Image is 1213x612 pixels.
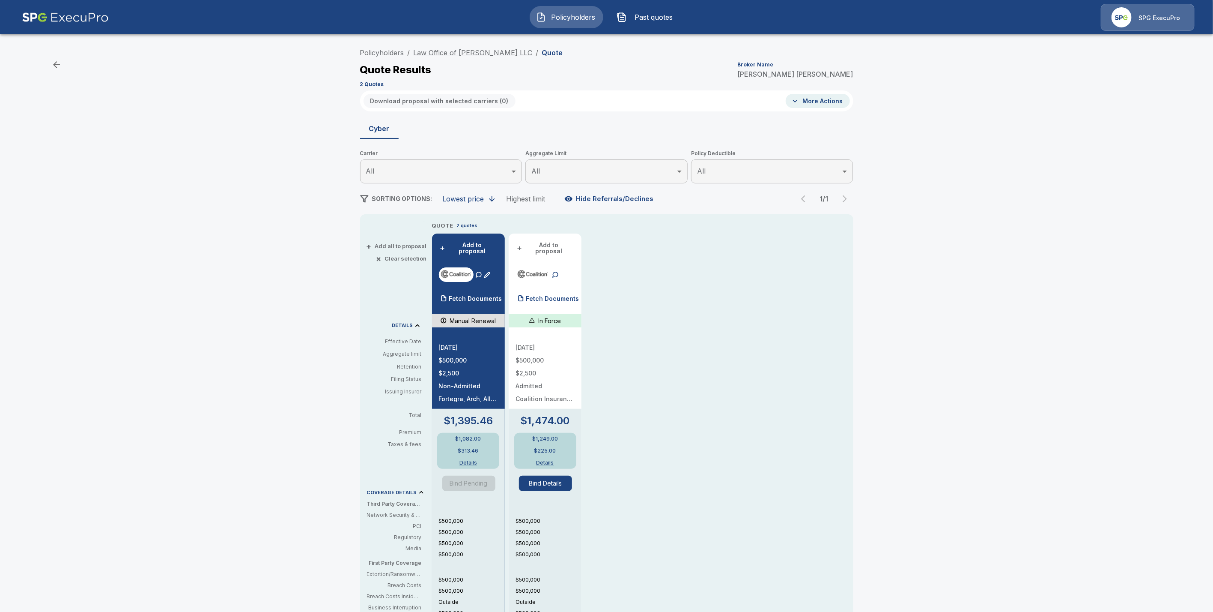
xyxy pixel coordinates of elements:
[364,94,516,108] button: Download proposal with selected carriers (0)
[360,48,404,57] a: Policyholders
[367,363,422,371] p: Retention
[439,587,505,595] p: $500,000
[516,370,575,376] p: $2,500
[449,460,487,465] button: Details
[516,598,581,606] p: Outside
[367,375,422,383] p: Filing Status
[507,195,545,203] div: Highest limit
[367,570,422,578] p: Extortion/Ransomware: Covers damage and payments from an extortion / ransomware event
[816,195,833,202] p: 1 / 1
[516,528,581,536] p: $500,000
[526,460,564,465] button: Details
[367,593,422,600] p: Breach Costs Inside/Outside: Will the breach costs erode the aggregate limit (inside) or are sepa...
[516,576,581,584] p: $500,000
[367,604,422,612] p: Business Interruption: Covers lost profits incurred due to not operating
[516,240,575,256] button: +Add to proposal
[531,167,540,175] span: All
[439,357,498,363] p: $500,000
[456,436,481,441] p: $1,082.00
[517,245,522,251] span: +
[691,149,853,158] span: Policy Deductible
[367,545,422,552] p: Media: When your content triggers legal action against you (e.g. - libel, plagiarism)
[441,267,472,280] img: coalitioncyber
[516,517,581,525] p: $500,000
[563,191,657,207] button: Hide Referrals/Declines
[22,4,109,31] img: AA Logo
[432,222,453,230] p: QUOTE
[516,383,575,389] p: Admitted
[444,416,493,426] p: $1,395.46
[360,118,399,139] button: Cyber
[536,48,539,58] li: /
[360,65,432,75] p: Quote Results
[1112,7,1132,27] img: Agency Icon
[517,267,548,280] img: coalitioncyberadmitted
[439,598,505,606] p: Outside
[516,357,575,363] p: $500,000
[378,256,427,261] button: ×Clear selection
[516,587,581,595] p: $500,000
[376,256,381,261] span: ×
[439,240,498,256] button: +Add to proposal
[442,476,501,491] span: Another Quote Requested To Bind
[610,6,684,28] button: Past quotes IconPast quotes
[414,48,533,57] a: Law Office of [PERSON_NAME] LLC
[366,167,375,175] span: All
[367,413,429,418] p: Total
[367,511,422,519] p: Network Security & Privacy Liability: Third party liability costs
[440,245,445,251] span: +
[367,522,422,530] p: PCI: Covers fines or penalties imposed by banks or credit card companies
[449,296,502,302] p: Fetch Documents
[738,62,774,67] p: Broker Name
[367,430,429,435] p: Premium
[697,167,706,175] span: All
[439,517,505,525] p: $500,000
[367,243,372,249] span: +
[525,149,688,158] span: Aggregate Limit
[443,195,484,203] div: Lowest price
[516,540,581,547] p: $500,000
[408,48,410,58] li: /
[439,383,498,389] p: Non-Admitted
[457,222,478,229] p: 2 quotes
[439,576,505,584] p: $500,000
[516,396,575,402] p: Coalition Insurance Solutions
[534,448,556,453] p: $225.00
[367,534,422,541] p: Regulatory: In case you're fined by regulators (e.g., for breaching consumer privacy)
[617,12,627,22] img: Past quotes Icon
[367,350,422,358] p: Aggregate limit
[542,49,563,56] p: Quote
[367,490,417,495] p: COVERAGE DETAILS
[368,243,427,249] button: +Add all to proposal
[439,370,498,376] p: $2,500
[738,71,853,78] p: [PERSON_NAME] [PERSON_NAME]
[458,448,479,453] p: $313.46
[367,559,429,567] p: First Party Coverage
[521,416,570,426] p: $1,474.00
[539,316,561,325] p: In Force
[439,551,505,558] p: $500,000
[1138,14,1180,22] p: SPG ExecuPro
[360,48,563,58] nav: breadcrumb
[367,442,429,447] p: Taxes & fees
[516,345,575,351] p: [DATE]
[519,476,572,491] button: Bind Details
[360,149,522,158] span: Carrier
[630,12,677,22] span: Past quotes
[536,12,546,22] img: Policyholders Icon
[439,540,505,547] p: $500,000
[439,396,498,402] p: Fortegra, Arch, Allianz, Aspen, Vantage
[439,528,505,536] p: $500,000
[360,82,384,87] p: 2 Quotes
[526,296,579,302] p: Fetch Documents
[1101,4,1195,31] a: Agency IconSPG ExecuPro
[550,12,597,22] span: Policyholders
[372,195,432,202] span: SORTING OPTIONS:
[516,551,581,558] p: $500,000
[786,94,850,108] button: More Actions
[530,6,603,28] button: Policyholders IconPolicyholders
[367,338,422,345] p: Effective Date
[450,316,496,325] p: Manual Renewal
